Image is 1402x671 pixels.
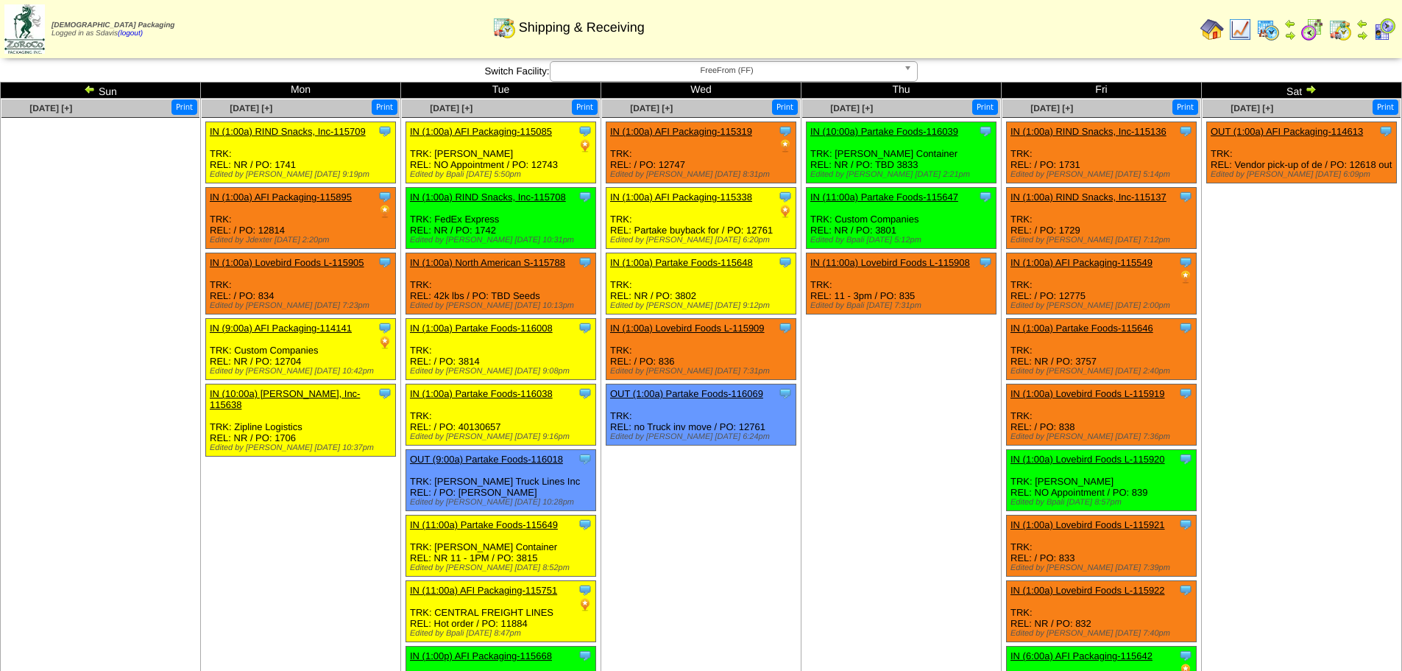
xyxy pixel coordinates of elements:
img: arrowleft.gif [84,83,96,95]
a: IN (11:00a) Partake Foods-115647 [810,192,958,203]
td: Fri [1002,82,1202,99]
div: Edited by [PERSON_NAME] [DATE] 2:21pm [810,170,996,179]
img: calendarblend.gif [1300,18,1324,41]
span: [DATE] [+] [1231,103,1273,113]
img: arrowright.gif [1284,29,1296,41]
a: IN (1:00p) AFI Packaging-115668 [410,650,552,661]
img: arrowright.gif [1356,29,1368,41]
div: Edited by [PERSON_NAME] [DATE] 9:08pm [410,367,595,376]
a: IN (1:00a) Partake Foods-115648 [610,257,753,268]
div: TRK: REL: NR / PO: 3757 [1007,319,1197,380]
div: TRK: REL: / PO: 1729 [1007,188,1197,249]
a: IN (6:00a) AFI Packaging-115642 [1010,650,1153,661]
a: IN (1:00a) RIND Snacks, Inc-115136 [1010,126,1166,137]
div: Edited by [PERSON_NAME] [DATE] 2:40pm [1010,367,1196,376]
td: Sun [1,82,201,99]
div: TRK: REL: / PO: 40130657 [406,384,596,446]
button: Print [372,99,397,115]
a: IN (11:00a) Lovebird Foods L-115908 [810,257,970,268]
a: IN (1:00a) AFI Packaging-115319 [610,126,752,137]
img: arrowleft.gif [1284,18,1296,29]
img: arrowleft.gif [1356,18,1368,29]
div: TRK: [PERSON_NAME] Truck Lines Inc REL: / PO: [PERSON_NAME] [406,450,596,511]
img: PO [1178,270,1193,284]
img: PO [578,597,592,612]
a: IN (1:00a) Lovebird Foods L-115919 [1010,388,1165,399]
a: IN (1:00a) RIND Snacks, Inc-115137 [1010,192,1166,203]
div: TRK: CENTRAL FREIGHT LINES REL: Hot order / PO: 11884 [406,581,596,642]
a: IN (10:00a) [PERSON_NAME], Inc-115638 [210,388,360,410]
span: [DATE] [+] [630,103,673,113]
img: PO [578,138,592,153]
div: Edited by [PERSON_NAME] [DATE] 6:24pm [610,432,796,441]
div: Edited by [PERSON_NAME] [DATE] 9:12pm [610,301,796,310]
div: Edited by Bpali [DATE] 5:12pm [810,236,996,245]
div: Edited by [PERSON_NAME] [DATE] 8:31pm [610,170,796,179]
td: Sat [1202,82,1402,99]
img: Tooltip [578,320,592,335]
a: [DATE] [+] [830,103,873,113]
div: TRK: REL: Partake buyback for / PO: 12761 [606,188,796,249]
div: TRK: REL: NR / PO: 1741 [206,122,396,183]
div: Edited by [PERSON_NAME] [DATE] 10:42pm [210,367,395,376]
a: IN (1:00a) Lovebird Foods L-115905 [210,257,364,268]
div: TRK: REL: 42k lbs / PO: TBD Seeds [406,253,596,315]
span: FreeFrom (FF) [556,62,898,80]
img: zoroco-logo-small.webp [4,4,45,54]
a: IN (9:00a) AFI Packaging-114141 [210,323,352,334]
a: (logout) [118,29,143,38]
div: TRK: REL: / PO: 838 [1007,384,1197,446]
a: IN (1:00a) AFI Packaging-115338 [610,192,752,203]
div: TRK: FedEx Express REL: NR / PO: 1742 [406,188,596,249]
a: IN (1:00a) Partake Foods-116008 [410,323,553,334]
img: Tooltip [978,124,993,138]
a: IN (1:00a) Lovebird Foods L-115921 [1010,519,1165,530]
a: IN (1:00a) Lovebird Foods L-115909 [610,323,765,334]
div: Edited by [PERSON_NAME] [DATE] 9:19pm [210,170,395,179]
img: Tooltip [578,255,592,270]
img: PO [378,335,392,350]
img: Tooltip [578,452,592,466]
a: IN (1:00a) Partake Foods-116038 [410,388,553,399]
a: [DATE] [+] [29,103,72,113]
div: TRK: REL: / PO: 12775 [1007,253,1197,315]
span: [DATE] [+] [230,103,272,113]
div: Edited by [PERSON_NAME] [DATE] 9:16pm [410,432,595,441]
a: IN (11:00a) Partake Foods-115649 [410,519,558,530]
a: IN (1:00a) Partake Foods-115646 [1010,323,1153,334]
div: TRK: REL: / PO: 3814 [406,319,596,380]
div: Edited by [PERSON_NAME] [DATE] 8:52pm [410,563,595,572]
a: OUT (1:00a) AFI Packaging-114613 [1211,126,1363,137]
div: TRK: REL: / PO: 836 [606,319,796,380]
div: TRK: [PERSON_NAME] REL: NO Appointment / PO: 12743 [406,122,596,183]
img: Tooltip [378,124,392,138]
a: IN (1:00a) RIND Snacks, Inc-115708 [410,192,566,203]
div: TRK: [PERSON_NAME] Container REL: NR 11 - 1PM / PO: 3815 [406,516,596,577]
div: Edited by Jdexter [DATE] 2:20pm [210,236,395,245]
a: IN (10:00a) Partake Foods-116039 [810,126,958,137]
img: Tooltip [578,583,592,597]
div: Edited by [PERSON_NAME] [DATE] 10:13pm [410,301,595,310]
img: Tooltip [1178,320,1193,335]
img: Tooltip [578,648,592,663]
img: Tooltip [978,189,993,204]
img: Tooltip [778,386,793,401]
div: Edited by [PERSON_NAME] [DATE] 7:23pm [210,301,395,310]
div: Edited by [PERSON_NAME] [DATE] 7:31pm [610,367,796,376]
td: Tue [401,82,601,99]
img: Tooltip [1378,124,1393,138]
div: TRK: [PERSON_NAME] REL: NO Appointment / PO: 839 [1007,450,1197,511]
a: [DATE] [+] [430,103,472,113]
div: Edited by [PERSON_NAME] [DATE] 10:28pm [410,498,595,507]
span: [DEMOGRAPHIC_DATA] Packaging [52,21,174,29]
a: OUT (9:00a) Partake Foods-116018 [410,454,563,465]
button: Print [772,99,798,115]
img: Tooltip [578,124,592,138]
a: IN (1:00a) AFI Packaging-115085 [410,126,552,137]
div: Edited by [PERSON_NAME] [DATE] 7:36pm [1010,432,1196,441]
a: IN (1:00a) Lovebird Foods L-115920 [1010,454,1165,465]
img: calendarcustomer.gif [1373,18,1396,41]
div: TRK: REL: / PO: 12747 [606,122,796,183]
button: Print [572,99,598,115]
